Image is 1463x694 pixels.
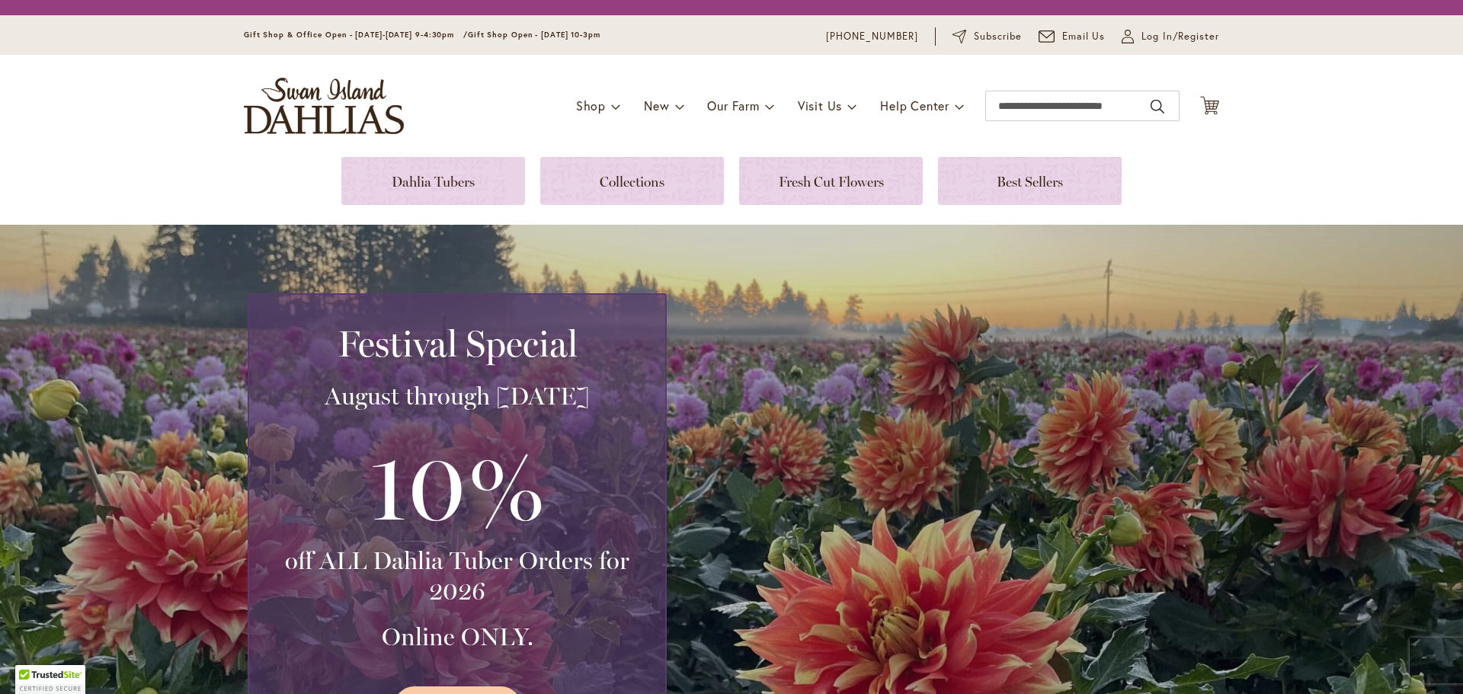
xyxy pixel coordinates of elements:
h3: Online ONLY. [267,622,647,652]
a: Subscribe [952,29,1022,44]
span: Subscribe [974,29,1022,44]
h2: Festival Special [267,322,647,365]
span: Gift Shop Open - [DATE] 10-3pm [468,30,600,40]
a: store logo [244,78,404,134]
h3: August through [DATE] [267,381,647,411]
a: Log In/Register [1122,29,1219,44]
button: Search [1151,94,1164,119]
a: [PHONE_NUMBER] [826,29,918,44]
span: Help Center [880,98,949,114]
span: Log In/Register [1141,29,1219,44]
span: Gift Shop & Office Open - [DATE]-[DATE] 9-4:30pm / [244,30,468,40]
span: New [644,98,669,114]
h3: off ALL Dahlia Tuber Orders for 2026 [267,545,647,606]
div: TrustedSite Certified [15,665,85,694]
span: Shop [576,98,606,114]
span: Our Farm [707,98,759,114]
a: Email Us [1039,29,1106,44]
h3: 10% [267,427,647,545]
span: Visit Us [798,98,842,114]
span: Email Us [1062,29,1106,44]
